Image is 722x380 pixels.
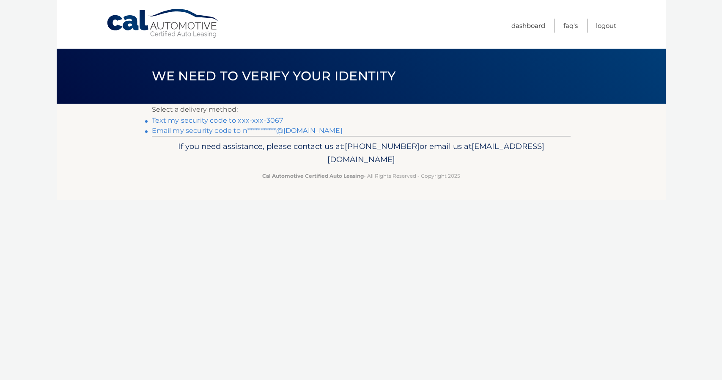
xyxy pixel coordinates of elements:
[152,68,396,84] span: We need to verify your identity
[152,116,283,124] a: Text my security code to xxx-xxx-3067
[106,8,220,39] a: Cal Automotive
[262,173,364,179] strong: Cal Automotive Certified Auto Leasing
[563,19,578,33] a: FAQ's
[596,19,616,33] a: Logout
[152,104,571,116] p: Select a delivery method:
[511,19,545,33] a: Dashboard
[157,140,565,167] p: If you need assistance, please contact us at: or email us at
[345,141,420,151] span: [PHONE_NUMBER]
[157,171,565,180] p: - All Rights Reserved - Copyright 2025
